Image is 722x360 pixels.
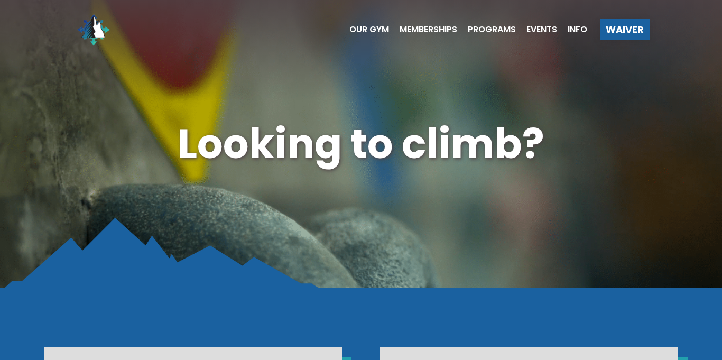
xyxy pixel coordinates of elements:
[72,8,115,51] img: North Wall Logo
[568,25,587,34] span: Info
[400,25,457,34] span: Memberships
[44,116,678,173] h1: Looking to climb?
[457,25,516,34] a: Programs
[606,25,644,34] span: Waiver
[600,19,650,40] a: Waiver
[339,25,389,34] a: Our Gym
[516,25,557,34] a: Events
[557,25,587,34] a: Info
[526,25,557,34] span: Events
[349,25,389,34] span: Our Gym
[468,25,516,34] span: Programs
[389,25,457,34] a: Memberships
